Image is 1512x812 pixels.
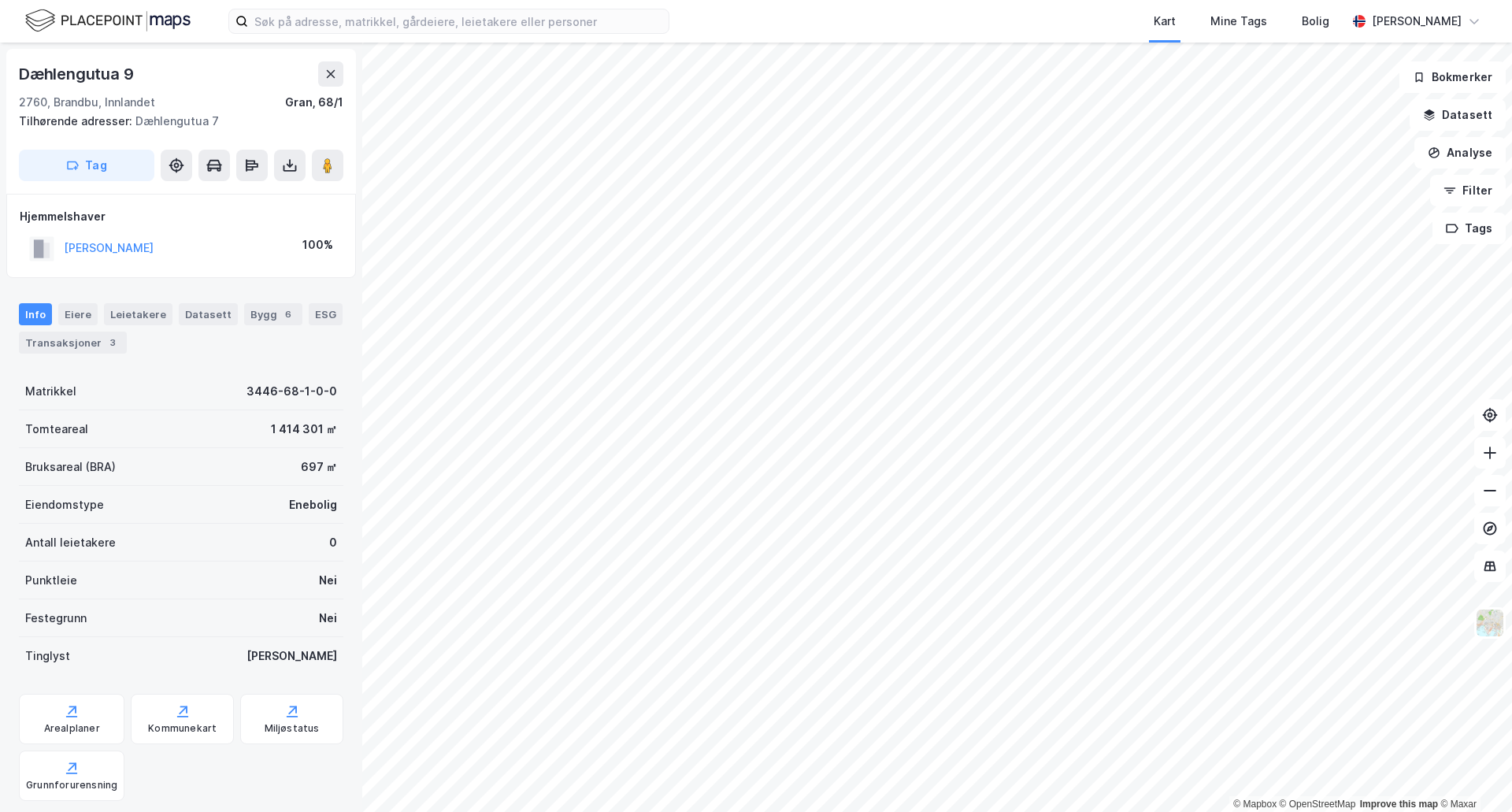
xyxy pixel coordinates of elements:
[319,609,337,628] div: Nei
[271,420,337,439] div: 1 414 301 ㎡
[244,303,302,325] div: Bygg
[1414,137,1506,169] button: Analyse
[1433,736,1512,812] div: Kontrollprogram for chat
[19,150,154,181] button: Tag
[58,303,98,325] div: Eiere
[19,112,331,131] div: Dæhlengutua 7
[19,303,52,325] div: Info
[280,306,296,322] div: 6
[19,93,155,112] div: 2760, Brandbu, Innlandet
[25,420,88,439] div: Tomteareal
[104,303,172,325] div: Leietakere
[265,722,320,735] div: Miljøstatus
[1360,799,1438,810] a: Improve this map
[289,495,337,514] div: Enebolig
[25,647,70,666] div: Tinglyst
[302,235,333,254] div: 100%
[25,495,104,514] div: Eiendomstype
[19,114,135,128] span: Tilhørende adresser:
[1154,12,1176,31] div: Kart
[285,93,343,112] div: Gran, 68/1
[1399,61,1506,93] button: Bokmerker
[25,571,77,590] div: Punktleie
[1302,12,1329,31] div: Bolig
[25,533,116,552] div: Antall leietakere
[1433,736,1512,812] iframe: Chat Widget
[26,779,117,792] div: Grunnforurensning
[248,9,669,33] input: Søk på adresse, matrikkel, gårdeiere, leietakere eller personer
[105,335,120,350] div: 3
[1430,175,1506,206] button: Filter
[25,458,116,476] div: Bruksareal (BRA)
[319,571,337,590] div: Nei
[179,303,238,325] div: Datasett
[25,382,76,401] div: Matrikkel
[1233,799,1277,810] a: Mapbox
[44,722,100,735] div: Arealplaner
[25,7,191,35] img: logo.f888ab2527a4732fd821a326f86c7f29.svg
[1475,608,1505,638] img: Z
[20,207,343,226] div: Hjemmelshaver
[1280,799,1356,810] a: OpenStreetMap
[1410,99,1506,131] button: Datasett
[1372,12,1462,31] div: [PERSON_NAME]
[25,609,87,628] div: Festegrunn
[19,332,127,354] div: Transaksjoner
[1432,213,1506,244] button: Tags
[1210,12,1267,31] div: Mine Tags
[329,533,337,552] div: 0
[148,722,217,735] div: Kommunekart
[301,458,337,476] div: 697 ㎡
[246,647,337,666] div: [PERSON_NAME]
[246,382,337,401] div: 3446-68-1-0-0
[309,303,343,325] div: ESG
[19,61,136,87] div: Dæhlengutua 9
